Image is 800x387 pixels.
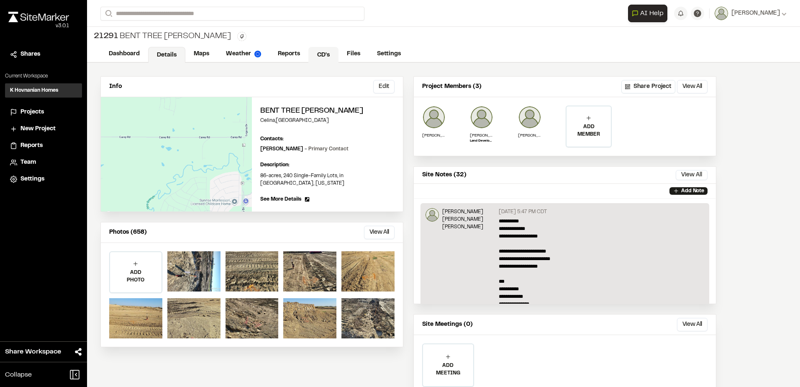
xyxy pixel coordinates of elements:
[10,158,77,167] a: Team
[10,175,77,184] a: Settings
[369,46,409,62] a: Settings
[218,46,269,62] a: Weather
[499,208,547,216] p: [DATE] 5:47 PM CDT
[715,7,787,20] button: [PERSON_NAME]
[364,226,395,239] button: View All
[731,9,780,18] span: [PERSON_NAME]
[254,51,261,57] img: precipai.png
[423,362,473,377] p: ADD MEETING
[628,5,667,22] button: Open AI Assistant
[426,208,439,222] img: Miguel Angel Soto Montes
[260,135,284,143] p: Contacts:
[422,170,467,180] p: Site Notes (32)
[470,132,493,139] p: [PERSON_NAME]
[640,8,664,18] span: AI Help
[628,5,671,22] div: Open AI Assistant
[518,106,541,129] img: Miguel Angel Soto Montes
[100,7,115,21] button: Search
[676,170,708,180] button: View All
[260,161,395,169] p: Description:
[5,72,82,80] p: Current Workspace
[442,208,495,231] p: [PERSON_NAME] [PERSON_NAME] [PERSON_NAME]
[260,196,301,203] span: See More Details
[518,132,541,139] p: [PERSON_NAME] [PERSON_NAME] [PERSON_NAME]
[567,123,611,138] p: ADD MEMBER
[10,124,77,134] a: New Project
[373,80,395,93] button: Edit
[21,158,36,167] span: Team
[470,139,493,144] p: Land Development Manager
[148,47,185,63] a: Details
[422,320,473,329] p: Site Meetings (0)
[260,172,395,187] p: 86-acres, 240 Single-Family Lots, in [GEOGRAPHIC_DATA], [US_STATE]
[715,7,728,20] img: User
[10,50,77,59] a: Shares
[5,370,32,380] span: Collapse
[470,106,493,129] img: Will Lamb
[109,228,147,237] p: Photos (658)
[94,30,231,43] div: Bent Tree [PERSON_NAME]
[5,347,61,357] span: Share Workspace
[260,106,395,117] h2: Bent Tree [PERSON_NAME]
[10,108,77,117] a: Projects
[10,141,77,150] a: Reports
[681,187,704,195] p: Add Note
[260,117,395,124] p: Celina , [GEOGRAPHIC_DATA]
[269,46,308,62] a: Reports
[677,318,708,331] button: View All
[21,108,44,117] span: Projects
[21,124,56,134] span: New Project
[422,106,446,129] img: fernando ceballos
[308,47,338,63] a: CD's
[100,46,148,62] a: Dashboard
[422,82,482,91] p: Project Members (3)
[21,175,44,184] span: Settings
[109,82,122,91] p: Info
[21,141,43,150] span: Reports
[8,12,69,22] img: rebrand.png
[260,145,349,153] p: [PERSON_NAME]
[237,32,246,41] button: Edit Tags
[10,87,58,94] h3: K Hovnanian Homes
[677,80,708,93] button: View All
[185,46,218,62] a: Maps
[21,50,40,59] span: Shares
[422,132,446,139] p: [PERSON_NAME]
[110,269,162,284] p: ADD PHOTO
[94,30,118,43] span: 21291
[8,22,69,30] div: Oh geez...please don't...
[621,80,675,93] button: Share Project
[305,147,349,151] span: - Primary Contact
[338,46,369,62] a: Files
